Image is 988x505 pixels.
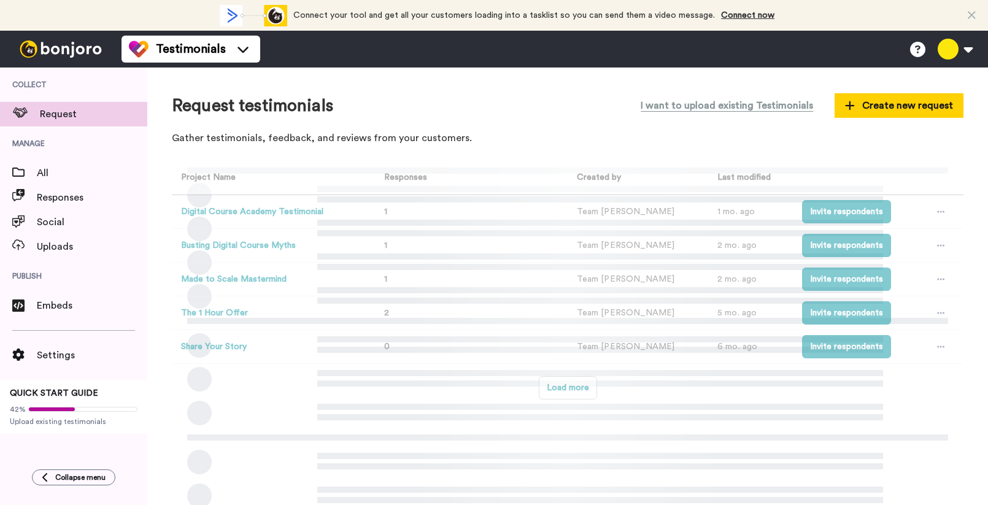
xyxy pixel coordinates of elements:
span: QUICK START GUIDE [10,389,98,398]
button: Share Your Story [181,341,247,353]
button: Load more [539,376,597,399]
td: 2 mo. ago [708,229,793,263]
span: 0 [384,342,390,351]
p: Gather testimonials, feedback, and reviews from your customers. [172,131,963,145]
button: Digital Course Academy Testimonial [181,206,323,218]
td: Team [PERSON_NAME] [568,263,708,296]
span: Embeds [37,298,147,313]
span: Settings [37,348,147,363]
td: Team [PERSON_NAME] [568,296,708,330]
button: Invite respondents [802,268,891,291]
span: Responses [379,173,427,182]
span: 1 [384,275,387,283]
img: bj-logo-header-white.svg [15,40,107,58]
button: I want to upload existing Testimonials [631,92,822,119]
h1: Request testimonials [172,96,333,115]
th: Created by [568,161,708,195]
span: I want to upload existing Testimonials [641,98,813,113]
span: Testimonials [156,40,226,58]
span: Collapse menu [55,472,106,482]
td: 5 mo. ago [708,296,793,330]
th: Last modified [708,161,793,195]
img: tm-color.svg [129,39,149,59]
span: 1 [384,207,387,216]
span: Responses [37,190,147,205]
button: The 1 Hour Offer [181,307,248,320]
td: Team [PERSON_NAME] [568,195,708,229]
span: 42% [10,404,26,414]
td: Team [PERSON_NAME] [568,229,708,263]
td: 6 mo. ago [708,330,793,364]
button: Collapse menu [32,469,115,485]
span: Request [40,107,147,121]
span: All [37,166,147,180]
button: Invite respondents [802,200,891,223]
td: Team [PERSON_NAME] [568,330,708,364]
span: Social [37,215,147,229]
button: Create new request [835,93,963,118]
button: Busting Digital Course Myths [181,239,296,252]
button: Invite respondents [802,301,891,325]
a: Connect now [721,11,774,20]
button: Invite respondents [802,335,891,358]
th: Project Name [172,161,370,195]
button: Made to Scale Mastermind [181,273,287,286]
span: Uploads [37,239,147,254]
button: Invite respondents [802,234,891,257]
td: 1 mo. ago [708,195,793,229]
span: Upload existing testimonials [10,417,137,426]
span: Create new request [845,98,953,113]
span: 1 [384,241,387,250]
span: Connect your tool and get all your customers loading into a tasklist so you can send them a video... [293,11,715,20]
div: animation [220,5,287,26]
td: 2 mo. ago [708,263,793,296]
span: 2 [384,309,389,317]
